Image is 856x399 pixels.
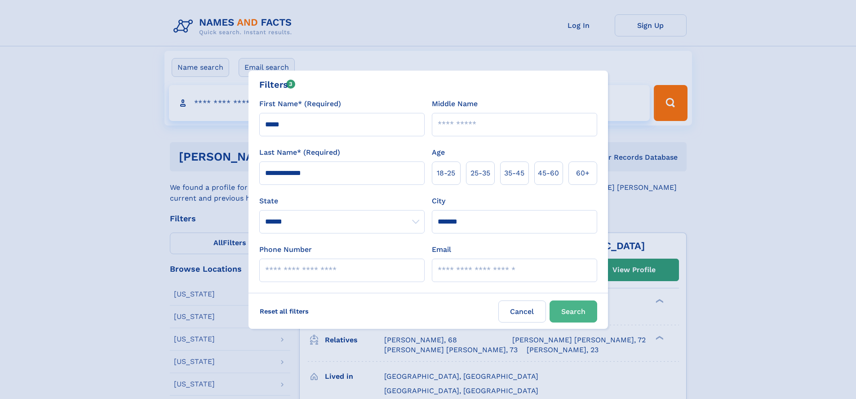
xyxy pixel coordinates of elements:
label: Phone Number [259,244,312,255]
label: Email [432,244,451,255]
label: Reset all filters [254,300,315,322]
span: 18‑25 [437,168,455,179]
label: Middle Name [432,99,478,109]
label: City [432,196,445,206]
button: Search [550,300,597,323]
label: Cancel [498,300,546,323]
span: 60+ [576,168,590,179]
div: Filters [259,78,296,91]
label: Last Name* (Required) [259,147,340,158]
label: Age [432,147,445,158]
span: 35‑45 [504,168,524,179]
span: 45‑60 [538,168,559,179]
label: State [259,196,425,206]
span: 25‑35 [470,168,490,179]
label: First Name* (Required) [259,99,341,109]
